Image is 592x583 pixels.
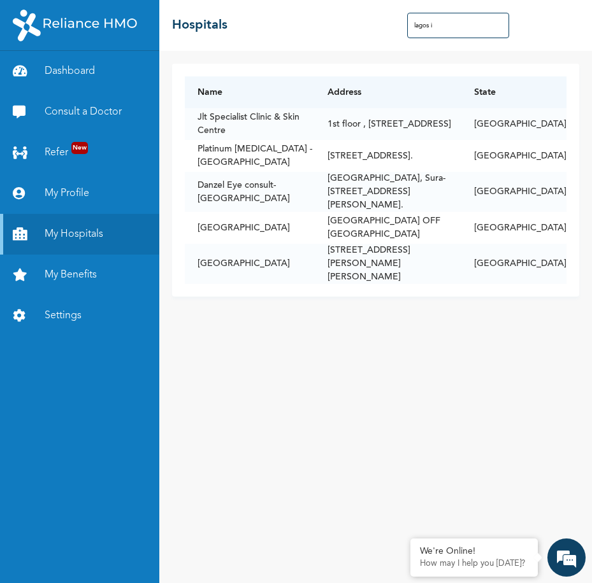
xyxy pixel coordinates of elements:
[461,244,567,284] td: [GEOGRAPHIC_DATA]
[185,140,315,172] td: Platinum [MEDICAL_DATA] - [GEOGRAPHIC_DATA]
[461,212,567,244] td: [GEOGRAPHIC_DATA]
[185,244,315,284] td: [GEOGRAPHIC_DATA]
[315,108,461,140] td: 1st floor , [STREET_ADDRESS]
[315,244,461,284] td: [STREET_ADDRESS][PERSON_NAME][PERSON_NAME]
[420,559,528,569] p: How may I help you today?
[315,212,461,244] td: [GEOGRAPHIC_DATA] OFF [GEOGRAPHIC_DATA]
[209,6,240,37] div: Minimize live chat window
[315,76,461,108] th: Address
[420,546,528,557] div: We're Online!
[461,108,567,140] td: [GEOGRAPHIC_DATA]
[461,76,567,108] th: State
[315,140,461,172] td: [STREET_ADDRESS].
[185,76,315,108] th: Name
[24,64,52,95] img: d_794563401_company_1708531726252_794563401
[407,13,509,38] input: Search Hospitals...
[6,387,243,432] textarea: Type your message and hit 'Enter'
[74,180,176,309] span: We're online!
[172,16,227,35] h2: Hospitals
[6,454,125,463] span: Conversation
[125,432,243,471] div: FAQs
[185,212,315,244] td: [GEOGRAPHIC_DATA]
[185,108,315,140] td: Jlt Specialist Clinic & Skin Centre
[13,10,137,41] img: RelianceHMO's Logo
[315,172,461,212] td: [GEOGRAPHIC_DATA], Sura- [STREET_ADDRESS][PERSON_NAME].
[66,71,214,88] div: Chat with us now
[71,142,88,154] span: New
[185,172,315,212] td: Danzel Eye consult- [GEOGRAPHIC_DATA]
[461,140,567,172] td: [GEOGRAPHIC_DATA]
[461,172,567,212] td: [GEOGRAPHIC_DATA]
